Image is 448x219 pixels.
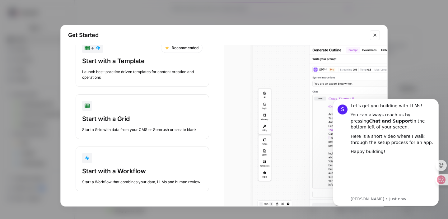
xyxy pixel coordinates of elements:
div: Start with a Template [82,57,203,65]
button: Close modal [370,30,380,40]
div: + [85,44,100,52]
div: Launch best-practice driven templates for content creation and operations [82,69,203,80]
iframe: youtube [27,68,110,106]
iframe: Intercom notifications message [324,90,448,216]
h2: Get Started [68,31,366,40]
div: Recommended [161,43,203,53]
p: Message from Steven, sent Just now [27,107,110,112]
div: Start with a Workflow [82,167,203,175]
button: Start with a GridStart a Grid with data from your CMS or Semrush or create blank [76,94,209,139]
button: Start with a WorkflowStart a Workflow that combines your data, LLMs and human review [76,147,209,191]
div: Start a Workflow that combines your data, LLMs and human review [82,179,203,185]
div: Start with a Grid [82,114,203,123]
div: Start a Grid with data from your CMS or Semrush or create blank [82,127,203,133]
button: +RecommendedStart with a TemplateLaunch best-practice driven templates for content creation and o... [76,36,209,87]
